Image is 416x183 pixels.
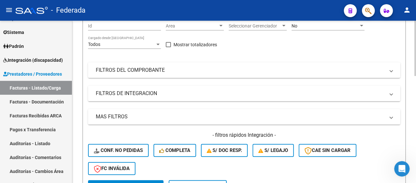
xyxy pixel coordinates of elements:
[88,144,149,157] button: Conf. no pedidas
[96,113,385,120] mat-panel-title: MAS FILTROS
[253,144,294,157] button: S/ legajo
[51,3,85,17] span: - Federada
[88,109,400,124] mat-expansion-panel-header: MAS FILTROS
[94,147,143,153] span: Conf. no pedidas
[96,90,385,97] mat-panel-title: FILTROS DE INTEGRACION
[394,161,410,177] iframe: Intercom live chat
[88,162,135,175] button: FC Inválida
[403,6,411,14] mat-icon: person
[88,132,400,139] h4: - filtros rápidos Integración -
[304,147,351,153] span: CAE SIN CARGAR
[5,6,13,14] mat-icon: menu
[3,70,62,78] span: Prestadores / Proveedores
[207,147,242,153] span: S/ Doc Resp.
[3,43,24,50] span: Padrón
[173,41,217,48] span: Mostrar totalizadores
[201,144,248,157] button: S/ Doc Resp.
[3,57,63,64] span: Integración (discapacidad)
[229,23,281,29] span: Seleccionar Gerenciador
[88,62,400,78] mat-expansion-panel-header: FILTROS DEL COMPROBANTE
[3,29,24,36] span: Sistema
[94,166,130,171] span: FC Inválida
[96,67,385,74] mat-panel-title: FILTROS DEL COMPROBANTE
[166,23,218,29] span: Area
[258,147,288,153] span: S/ legajo
[159,147,190,153] span: Completa
[154,144,196,157] button: Completa
[88,42,100,47] span: Todos
[292,23,297,28] span: No
[299,144,356,157] button: CAE SIN CARGAR
[88,86,400,101] mat-expansion-panel-header: FILTROS DE INTEGRACION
